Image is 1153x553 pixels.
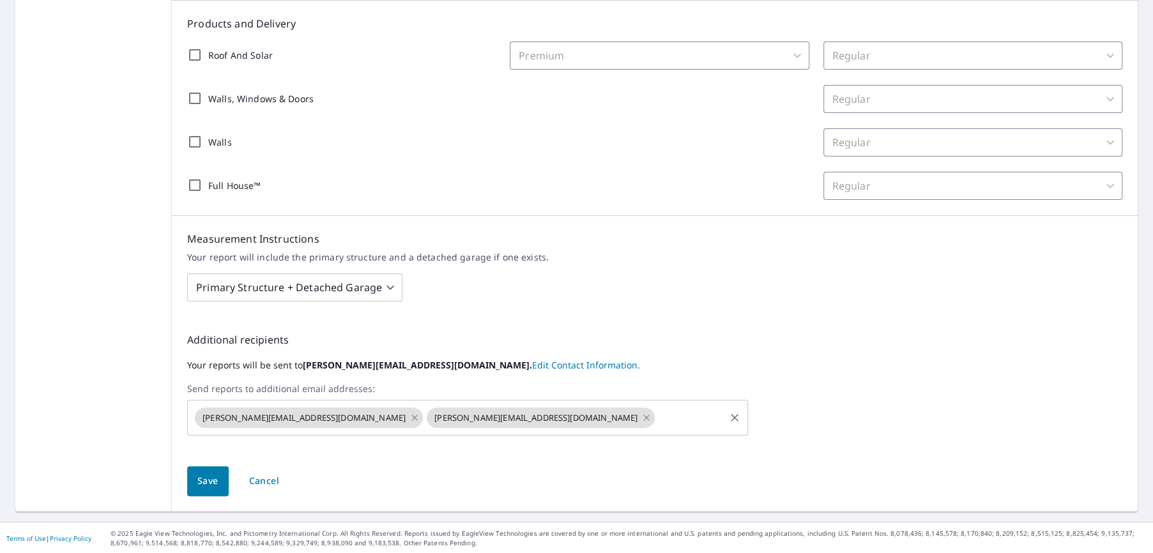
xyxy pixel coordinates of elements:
[187,466,229,496] button: Save
[510,42,809,70] div: Premium
[208,92,314,105] p: Walls, Windows & Doors
[823,172,1122,200] div: Regular
[208,49,273,62] p: Roof And Solar
[427,407,655,428] div: [PERSON_NAME][EMAIL_ADDRESS][DOMAIN_NAME]
[195,407,423,428] div: [PERSON_NAME][EMAIL_ADDRESS][DOMAIN_NAME]
[249,473,279,489] span: Cancel
[187,332,1122,347] p: Additional recipients
[6,534,91,542] p: |
[238,466,290,496] button: Cancel
[208,179,261,192] p: Full House™
[187,231,1122,246] p: Measurement Instructions
[187,16,1122,31] p: Products and Delivery
[195,412,413,424] span: [PERSON_NAME][EMAIL_ADDRESS][DOMAIN_NAME]
[6,534,46,543] a: Terms of Use
[532,359,640,371] a: EditContactInfo
[50,534,91,543] a: Privacy Policy
[111,529,1147,548] p: © 2025 Eagle View Technologies, Inc. and Pictometry International Corp. All Rights Reserved. Repo...
[823,128,1122,156] div: Regular
[427,412,645,424] span: [PERSON_NAME][EMAIL_ADDRESS][DOMAIN_NAME]
[303,359,532,371] b: [PERSON_NAME][EMAIL_ADDRESS][DOMAIN_NAME].
[823,85,1122,113] div: Regular
[197,473,218,489] span: Save
[726,409,744,427] button: Clear
[187,383,1122,395] label: Send reports to additional email addresses:
[187,358,1122,373] label: Your reports will be sent to
[187,252,1122,263] p: Your report will include the primary structure and a detached garage if one exists.
[823,42,1122,70] div: Regular
[208,135,232,149] p: Walls
[187,269,402,305] div: Primary Structure + Detached Garage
